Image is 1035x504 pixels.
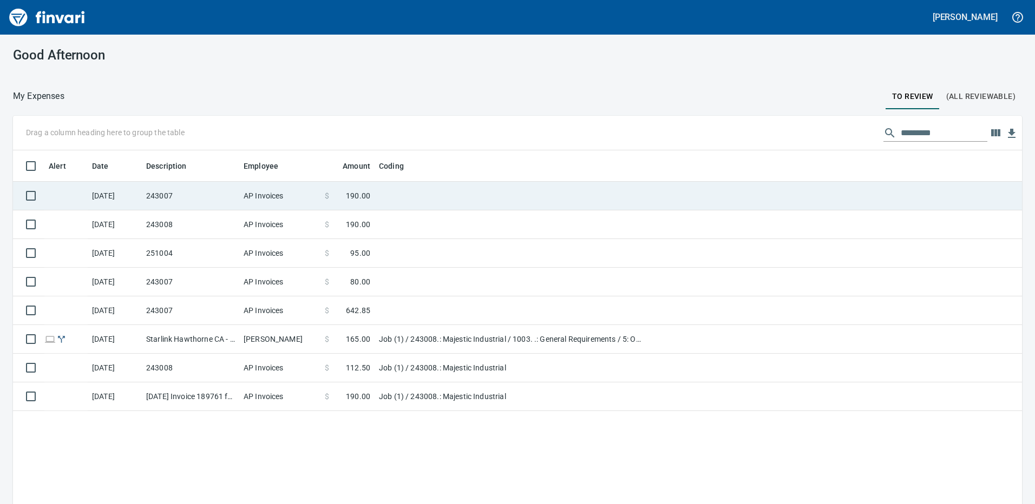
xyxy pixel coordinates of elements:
span: Employee [244,160,292,173]
img: Finvari [6,4,88,30]
span: To Review [892,90,933,103]
td: 251004 [142,239,239,268]
td: AP Invoices [239,296,320,325]
p: Drag a column heading here to group the table [26,127,185,138]
h5: [PERSON_NAME] [933,11,998,23]
span: 80.00 [350,276,370,287]
td: AP Invoices [239,354,320,382]
td: [DATE] [88,268,142,296]
span: 190.00 [346,219,370,230]
span: 165.00 [346,334,370,344]
span: (All Reviewable) [946,90,1016,103]
span: 112.50 [346,362,370,373]
td: [DATE] [88,239,142,268]
span: Alert [49,160,80,173]
td: AP Invoices [239,210,320,239]
td: AP Invoices [239,382,320,411]
span: $ [325,305,329,316]
td: [DATE] [88,182,142,210]
span: $ [325,362,329,373]
span: 190.00 [346,391,370,402]
td: Job (1) / 243008.: Majestic Industrial [375,354,645,382]
td: [DATE] [88,325,142,354]
td: [DATE] [88,354,142,382]
span: 642.85 [346,305,370,316]
span: Coding [379,160,404,173]
span: 190.00 [346,190,370,201]
span: Amount [329,160,370,173]
span: 95.00 [350,248,370,258]
span: $ [325,276,329,287]
span: Date [92,160,123,173]
td: Job (1) / 243008.: Majestic Industrial [375,382,645,411]
span: Description [146,160,187,173]
span: Split transaction [56,335,67,342]
span: $ [325,190,329,201]
td: Job (1) / 243008.: Majestic Industrial / 1003. .: General Requirements / 5: Other [375,325,645,354]
td: 243007 [142,296,239,325]
td: 243007 [142,182,239,210]
td: [DATE] Invoice 189761 from [PERSON_NAME] Aggressive Enterprises Inc. (1-22812) [142,382,239,411]
button: [PERSON_NAME] [930,9,1000,25]
td: Starlink Hawthorne CA - Majestic [142,325,239,354]
span: Date [92,160,109,173]
h3: Good Afternoon [13,48,332,63]
td: [DATE] [88,382,142,411]
button: Download table [1004,125,1020,142]
span: Coding [379,160,418,173]
td: AP Invoices [239,268,320,296]
span: Description [146,160,201,173]
span: $ [325,334,329,344]
td: 243008 [142,210,239,239]
p: My Expenses [13,90,64,103]
td: [PERSON_NAME] [239,325,320,354]
button: Choose columns to display [987,125,1004,141]
td: AP Invoices [239,182,320,210]
span: $ [325,248,329,258]
span: Online transaction [44,335,56,342]
nav: breadcrumb [13,90,64,103]
td: 243007 [142,268,239,296]
span: $ [325,219,329,230]
span: Amount [343,160,370,173]
span: Alert [49,160,66,173]
td: AP Invoices [239,239,320,268]
td: [DATE] [88,296,142,325]
td: 243008 [142,354,239,382]
span: Employee [244,160,278,173]
span: $ [325,391,329,402]
td: [DATE] [88,210,142,239]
